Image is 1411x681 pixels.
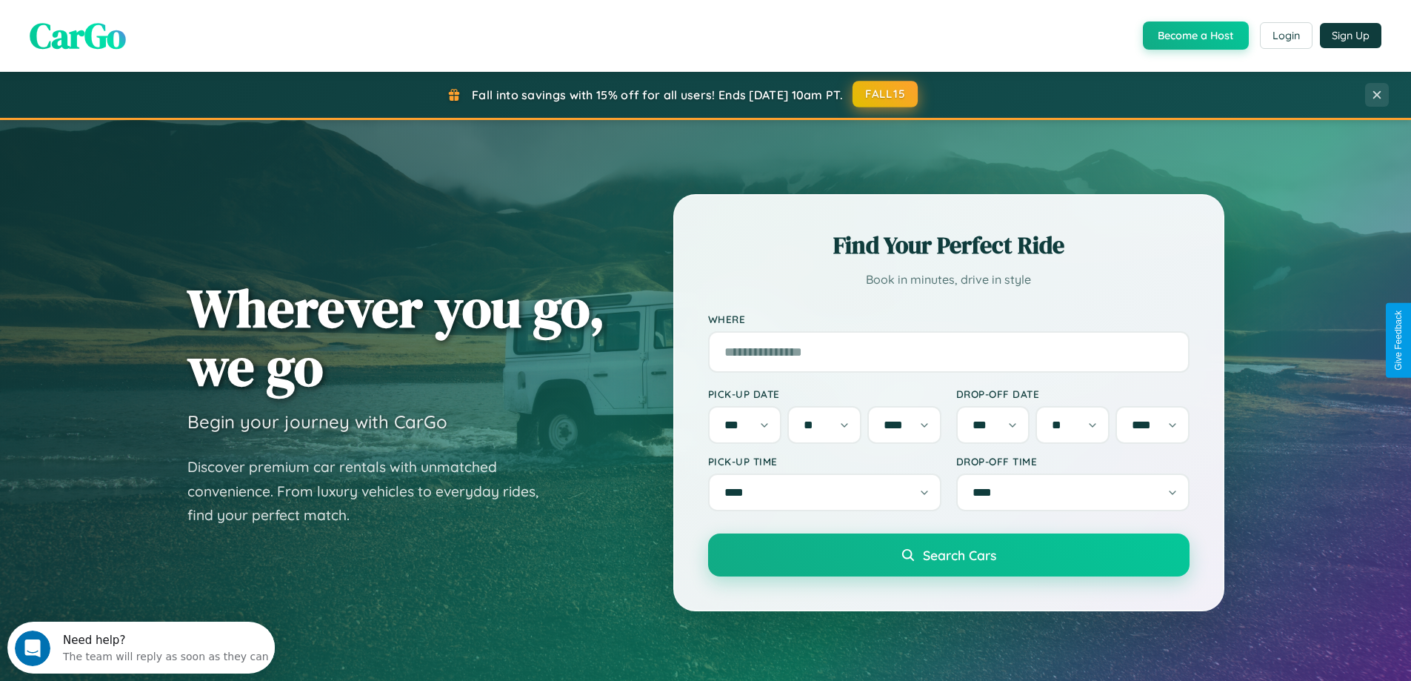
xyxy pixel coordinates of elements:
[30,11,126,60] span: CarGo
[708,455,941,468] label: Pick-up Time
[56,13,261,24] div: Need help?
[1320,23,1381,48] button: Sign Up
[472,87,843,102] span: Fall into savings with 15% off for all users! Ends [DATE] 10am PT.
[708,388,941,400] label: Pick-up Date
[1143,21,1249,50] button: Become a Host
[15,631,50,666] iframe: Intercom live chat
[1260,22,1312,49] button: Login
[1393,310,1404,371] div: Give Feedback
[708,229,1190,262] h2: Find Your Perfect Ride
[708,534,1190,577] button: Search Cars
[187,279,605,396] h1: Wherever you go, we go
[853,81,918,107] button: FALL15
[56,24,261,40] div: The team will reply as soon as they can
[956,388,1190,400] label: Drop-off Date
[923,547,996,563] span: Search Cars
[6,6,276,47] div: Open Intercom Messenger
[708,269,1190,290] p: Book in minutes, drive in style
[7,622,275,674] iframe: Intercom live chat discovery launcher
[187,455,558,528] p: Discover premium car rentals with unmatched convenience. From luxury vehicles to everyday rides, ...
[187,411,447,433] h3: Begin your journey with CarGo
[708,313,1190,325] label: Where
[956,455,1190,468] label: Drop-off Time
